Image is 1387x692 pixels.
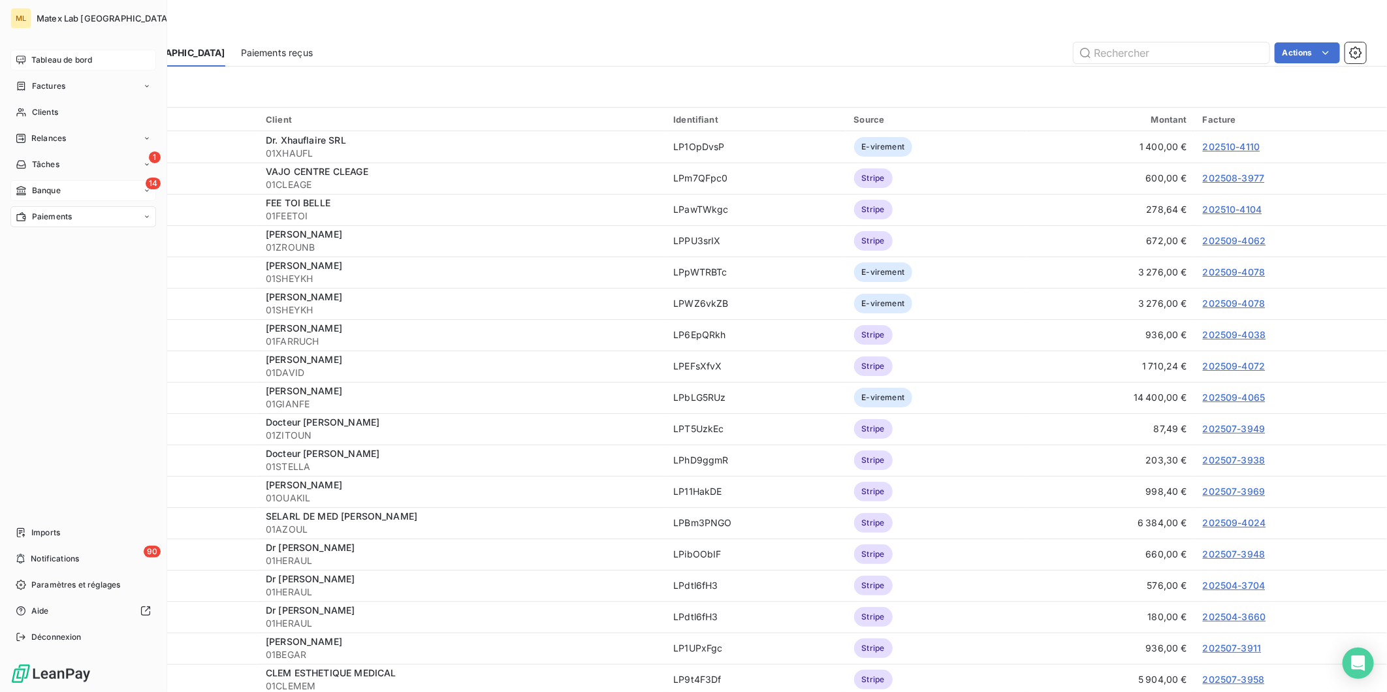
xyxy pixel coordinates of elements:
td: LPEFsXfvX [665,351,846,382]
td: LPdtl6fH3 [665,601,846,633]
span: Stripe [854,576,893,595]
a: 202507-3938 [1203,454,1266,465]
td: 14 400,00 € [1027,382,1195,413]
div: Client [266,114,658,125]
span: Docteur [PERSON_NAME] [266,417,379,428]
td: LPm7QFpc0 [665,163,846,194]
span: 01HERAUL [266,586,658,599]
span: Stripe [854,544,893,564]
td: 600,00 € [1027,163,1195,194]
td: 3 276,00 € [1027,288,1195,319]
a: 202507-3949 [1203,423,1266,434]
span: Stripe [854,607,893,627]
span: 01FEETOI [266,210,658,223]
span: Docteur [PERSON_NAME] [266,448,379,459]
a: 202504-3660 [1203,611,1266,622]
td: 3 276,00 € [1027,257,1195,288]
a: 202509-4038 [1203,329,1266,340]
a: Aide [10,601,156,621]
input: Rechercher [1074,42,1269,63]
a: 202507-3911 [1203,642,1262,653]
td: 6 384,00 € [1027,507,1195,539]
td: 660,00 € [1027,539,1195,570]
span: 01SHEYKH [266,304,658,317]
td: LPPU3srIX [665,225,846,257]
td: LPBm3PNGO [665,507,846,539]
span: [PERSON_NAME] [266,354,342,365]
a: 202510-4104 [1203,204,1262,215]
span: 01DAVID [266,366,658,379]
span: [PERSON_NAME] [266,636,342,647]
span: [PERSON_NAME] [266,322,342,334]
td: LPawTWkgc [665,194,846,225]
span: [PERSON_NAME] [266,291,342,302]
span: E-virement [854,137,913,157]
span: 01XHAUFL [266,147,658,160]
span: 01HERAUL [266,554,658,567]
td: 936,00 € [1027,319,1195,351]
span: Stripe [854,513,893,533]
td: 203,30 € [1027,445,1195,476]
span: 01STELLA [266,460,658,473]
span: FEE TOI BELLE [266,197,330,208]
a: 202504-3704 [1203,580,1266,591]
span: 90 [144,546,161,558]
span: 01BEGAR [266,648,658,661]
span: Dr. Xhauflaire SRL [266,134,346,146]
span: 01FARRUCH [266,335,658,348]
span: Tâches [32,159,59,170]
span: Aide [31,605,49,617]
span: 01ZROUNB [266,241,658,254]
a: 202510-4110 [1203,141,1260,152]
a: 202509-4072 [1203,360,1266,371]
a: 202509-4024 [1203,517,1266,528]
span: 14 [146,178,161,189]
span: Stripe [854,200,893,219]
span: E-virement [854,262,913,282]
span: [PERSON_NAME] [266,228,342,240]
span: Déconnexion [31,631,82,643]
td: LP11HakDE [665,476,846,507]
td: 1 400,00 € [1027,131,1195,163]
td: 576,00 € [1027,570,1195,601]
span: E-virement [854,294,913,313]
span: E-virement [854,388,913,407]
span: Paramètres et réglages [31,579,120,591]
div: Identifiant [673,114,838,125]
button: Actions [1275,42,1340,63]
span: Tableau de bord [31,54,92,66]
span: Stripe [854,638,893,658]
td: LPWZ6vkZB [665,288,846,319]
span: Paiements [32,211,72,223]
span: Factures [32,80,65,92]
span: Stripe [854,482,893,501]
div: Montant [1034,114,1187,125]
span: [PERSON_NAME] [266,479,342,490]
td: LPT5UzkEc [665,413,846,445]
img: Logo LeanPay [10,663,91,684]
a: 202508-3977 [1203,172,1265,183]
span: Dr [PERSON_NAME] [266,605,355,616]
td: 1 710,24 € [1027,351,1195,382]
span: Stripe [854,168,893,188]
span: Stripe [854,450,893,470]
td: LPbLG5RUz [665,382,846,413]
span: 01AZOUL [266,523,658,536]
div: Facture [1203,114,1379,125]
td: 936,00 € [1027,633,1195,664]
span: Clients [32,106,58,118]
td: LPibOObIF [665,539,846,570]
span: Notifications [31,553,79,565]
span: 1 [149,151,161,163]
div: Source [854,114,1019,125]
a: 202509-4078 [1203,298,1266,309]
span: CLEM ESTHETIQUE MEDICAL [266,667,396,678]
span: 01OUAKIL [266,492,658,505]
td: LPpWTRBTc [665,257,846,288]
span: Stripe [854,231,893,251]
td: LP1OpDvsP [665,131,846,163]
td: 180,00 € [1027,601,1195,633]
span: Dr [PERSON_NAME] [266,542,355,553]
span: Matex Lab [GEOGRAPHIC_DATA] [37,13,170,24]
td: LP6EpQRkh [665,319,846,351]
